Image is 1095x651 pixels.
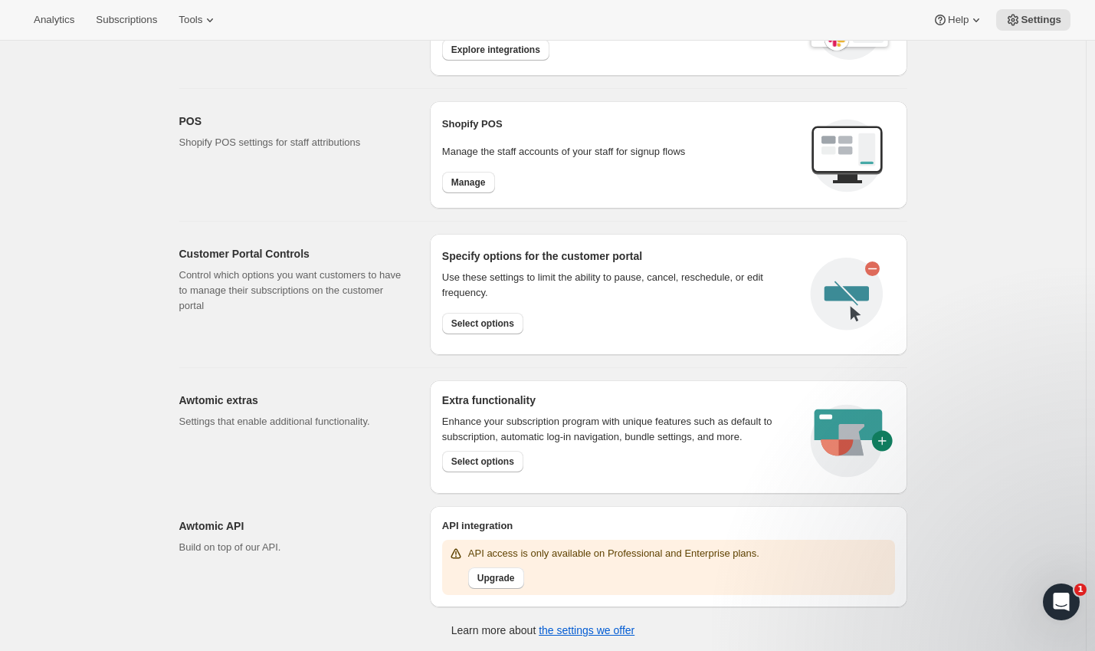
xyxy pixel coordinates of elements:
h2: API integration [442,518,895,534]
button: Analytics [25,9,84,31]
span: Select options [451,317,514,330]
span: 1 [1074,584,1087,596]
span: Select options [451,455,514,468]
p: Build on top of our API. [179,540,405,555]
p: Learn more about [451,623,634,638]
iframe: Intercom live chat [1043,584,1080,620]
h2: Specify options for the customer portal [442,248,798,264]
button: Manage [442,172,495,193]
button: Upgrade [468,567,524,589]
h2: Extra functionality [442,393,536,408]
span: Explore integrations [451,44,540,56]
h2: Awtomic extras [179,393,405,408]
span: Analytics [34,14,74,26]
span: Tools [179,14,202,26]
p: Manage the staff accounts of your staff for signup flows [442,144,798,159]
button: Tools [169,9,227,31]
button: Explore integrations [442,39,549,61]
span: Manage [451,176,486,189]
span: Help [948,14,969,26]
p: Shopify POS settings for staff attributions [179,135,405,150]
h2: Awtomic API [179,518,405,534]
span: Upgrade [477,572,515,584]
p: API access is only available on Professional and Enterprise plans. [468,546,759,561]
button: Select options [442,313,523,334]
h2: Customer Portal Controls [179,246,405,261]
button: Subscriptions [87,9,166,31]
div: Use these settings to limit the ability to pause, cancel, reschedule, or edit frequency. [442,270,798,301]
span: Settings [1021,14,1061,26]
p: Settings that enable additional functionality. [179,414,405,429]
h2: Shopify POS [442,117,798,132]
span: Subscriptions [96,14,157,26]
a: the settings we offer [539,624,634,636]
p: Control which options you want customers to have to manage their subscriptions on the customer po... [179,268,405,314]
button: Select options [442,451,523,472]
button: Help [923,9,993,31]
h2: POS [179,113,405,129]
p: Enhance your subscription program with unique features such as default to subscription, automatic... [442,414,792,445]
button: Settings [996,9,1070,31]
